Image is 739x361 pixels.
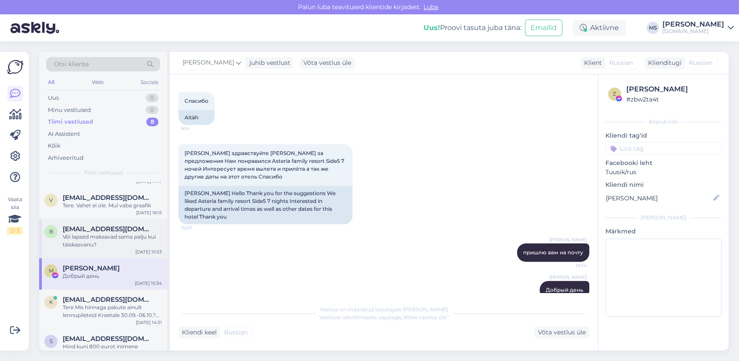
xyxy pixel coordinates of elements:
[63,343,162,351] div: Hind kuni 800 eurot inimene
[181,225,214,231] span: 15:07
[224,328,248,337] span: Russian
[146,106,158,115] div: 0
[626,94,719,104] div: # zbw2ta4t
[300,57,355,69] div: Võta vestlus üle
[605,168,722,177] p: Tuusik/rus
[523,249,583,256] span: пришлю вам на почту
[136,319,162,326] div: [DATE] 14:31
[534,327,589,338] div: Võta vestlus üle
[185,98,208,104] span: Спасибо
[135,249,162,255] div: [DATE] 15:53
[549,236,587,243] span: [PERSON_NAME]
[581,58,602,67] div: Klient
[421,3,441,11] span: Luba
[46,77,56,88] div: All
[645,58,682,67] div: Klienditugi
[63,194,153,202] span: viktoria.kivilo1@gmail.com
[605,214,722,222] div: [PERSON_NAME]
[605,118,722,126] div: Kliendi info
[63,225,153,233] span: brigita.sillaots@gmail.com
[609,58,633,67] span: Russian
[49,197,53,203] span: v
[63,272,162,280] div: Добрый день
[48,94,59,102] div: Uus
[525,20,562,36] button: Emailid
[647,22,659,34] div: MS
[423,23,521,33] div: Proovi tasuta juba täna:
[136,209,162,216] div: [DATE] 16:15
[178,186,353,224] div: [PERSON_NAME] Hello Thank you for the suggestions We liked Asteria family resort Side5 7 nights I...
[63,296,153,304] span: kadivalgus@hotmail.com
[605,227,722,236] p: Märkmed
[63,202,162,209] div: Tere. Vahet ei ole. Mul vaba graafik
[54,60,89,69] span: Otsi kliente
[605,159,722,168] p: Facebooki leht
[549,274,587,280] span: [PERSON_NAME]
[146,94,158,102] div: 0
[605,142,722,155] input: Lisa tag
[48,142,60,150] div: Kõik
[181,125,214,132] span: 9:14
[546,287,583,293] span: Добрый день
[49,267,54,274] span: M
[146,118,158,126] div: 8
[605,131,722,140] p: Kliendi tag'id
[90,77,105,88] div: Web
[49,299,53,305] span: k
[7,227,23,235] div: 2 / 3
[423,24,440,32] b: Uus!
[554,262,587,269] span: 15:34
[246,58,290,67] div: juhib vestlust
[7,59,24,75] img: Askly Logo
[50,338,53,344] span: s
[689,58,712,67] span: Russian
[319,314,449,321] span: Vestluse ülevõtmiseks vajutage
[182,58,234,67] span: [PERSON_NAME]
[185,150,346,180] span: [PERSON_NAME] здравствуйте [PERSON_NAME] за предложения Нам понравился Asteria family resort Side...
[626,84,719,94] div: [PERSON_NAME]
[7,196,23,235] div: Vaata siia
[662,21,734,35] a: [PERSON_NAME][DOMAIN_NAME]
[573,20,626,36] div: Aktiivne
[178,328,217,337] div: Kliendi keel
[63,335,153,343] span: snaiderstelle@gmail.com
[320,306,448,313] span: Vestlus on määratud kasutajale [PERSON_NAME]
[48,118,93,126] div: Tiimi vestlused
[139,77,160,88] div: Socials
[63,304,162,319] div: Tere Mis hinnaga pakute ainult lennupileteid Kreetale 30.09.-06.10.? Tänan
[605,180,722,189] p: Kliendi nimi
[48,130,80,138] div: AI Assistent
[178,110,215,125] div: Aitäh
[662,28,724,35] div: [DOMAIN_NAME]
[613,91,616,97] span: z
[84,169,123,177] span: Tiimi vestlused
[401,314,449,321] i: „Võtke vestlus üle”
[63,264,120,272] span: Margarita Aleksandrova
[135,280,162,287] div: [DATE] 15:34
[48,154,84,162] div: Arhiveeritud
[662,21,724,28] div: [PERSON_NAME]
[49,228,53,235] span: b
[48,106,91,115] div: Minu vestlused
[606,193,712,203] input: Lisa nimi
[63,233,162,249] div: Või lapsed maksavad sama palju kui täiskasvanu?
